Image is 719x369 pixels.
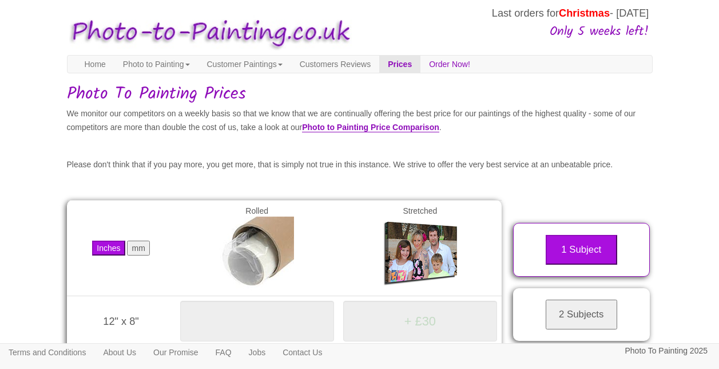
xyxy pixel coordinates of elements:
a: Photo to Painting [114,56,198,73]
a: Customers Reviews [291,56,379,73]
a: Home [76,56,114,73]
a: About Us [94,344,145,361]
p: Please don't think that if you pay more, you get more, that is simply not true in this instance. ... [67,158,653,172]
img: Rolled [220,217,294,291]
button: 2 Subjects [546,300,617,329]
p: Photo To Painting 2025 [625,344,708,358]
a: FAQ [207,344,240,361]
a: Prices [379,56,420,73]
img: Photo to Painting [61,11,354,55]
h1: Photo To Painting Prices [67,85,653,104]
span: Christmas [559,7,610,19]
td: Stretched [339,201,502,296]
span: + £30 [404,314,436,328]
span: Last orders for - [DATE] [492,7,649,19]
a: Contact Us [274,344,331,361]
a: Our Promise [145,344,207,361]
a: Order Now! [420,56,479,73]
span: 12" x 8" [103,316,138,327]
button: mm [127,241,149,256]
a: Customer Paintings [198,56,291,73]
a: Photo to Painting Price Comparison [302,123,439,132]
img: Gallery Wrap [383,217,457,291]
a: Jobs [240,344,275,361]
button: Inches [92,241,125,256]
td: Rolled [176,201,339,296]
h3: Only 5 weeks left! [356,25,649,39]
button: 1 Subject [546,235,617,265]
p: We monitor our competitors on a weekly basis so that we know that we are continually offering the... [67,107,653,135]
